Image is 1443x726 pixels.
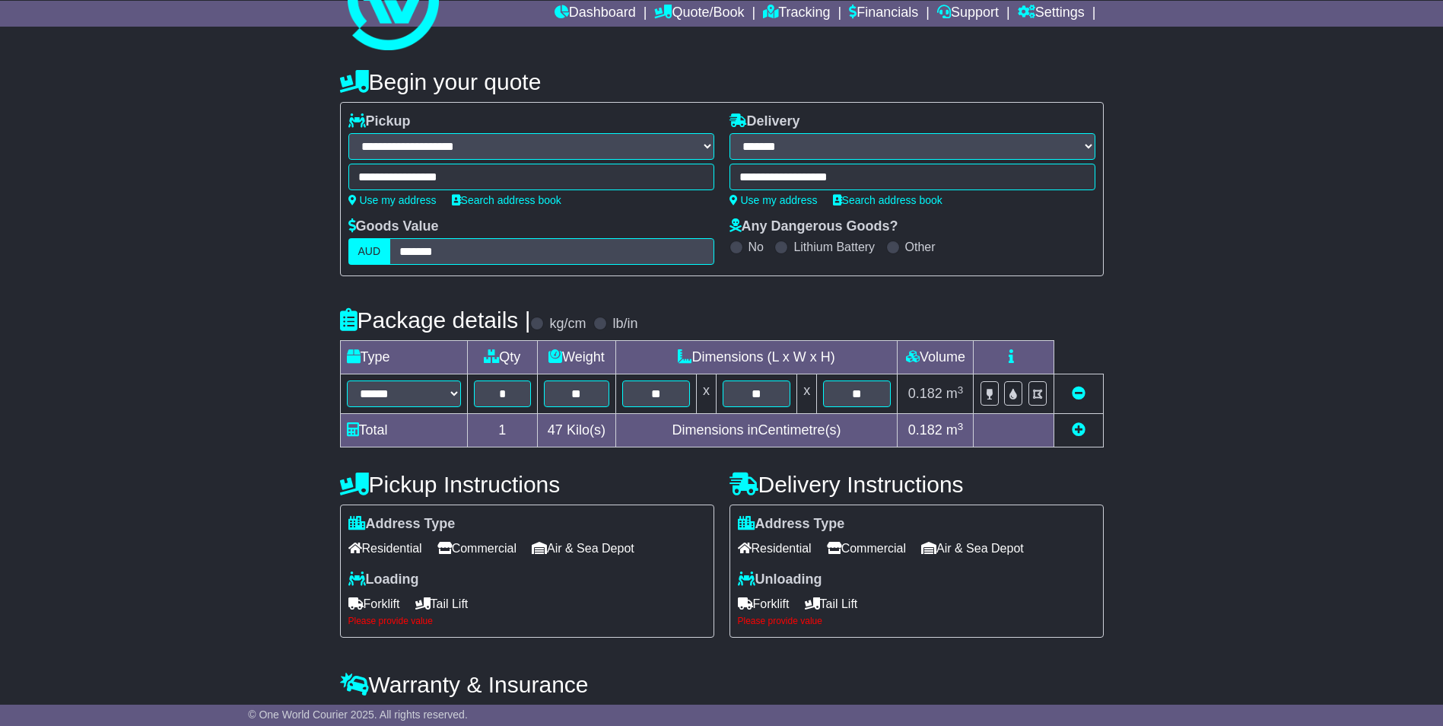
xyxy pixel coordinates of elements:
[908,386,942,401] span: 0.182
[340,672,1104,697] h4: Warranty & Insurance
[793,240,875,254] label: Lithium Battery
[738,516,845,533] label: Address Type
[908,422,942,438] span: 0.182
[898,341,974,374] td: Volume
[946,386,964,401] span: m
[538,341,616,374] td: Weight
[340,307,531,333] h4: Package details |
[248,708,468,721] span: © One World Courier 2025. All rights reserved.
[615,414,898,447] td: Dimensions in Centimetre(s)
[1072,386,1085,401] a: Remove this item
[467,341,538,374] td: Qty
[958,421,964,432] sup: 3
[921,537,1024,560] span: Air & Sea Depot
[532,537,634,560] span: Air & Sea Depot
[905,240,936,254] label: Other
[549,316,586,333] label: kg/cm
[615,341,898,374] td: Dimensions (L x W x H)
[827,537,906,560] span: Commercial
[348,537,422,560] span: Residential
[348,616,706,626] div: Please provide value
[738,592,790,616] span: Forklift
[729,218,898,235] label: Any Dangerous Goods?
[654,1,744,27] a: Quote/Book
[348,572,419,588] label: Loading
[833,194,942,206] a: Search address book
[696,374,716,414] td: x
[340,69,1104,94] h4: Begin your quote
[763,1,830,27] a: Tracking
[467,414,538,447] td: 1
[738,616,1095,626] div: Please provide value
[958,384,964,396] sup: 3
[340,472,714,497] h4: Pickup Instructions
[1072,422,1085,438] a: Add new item
[348,194,437,206] a: Use my address
[437,537,516,560] span: Commercial
[348,113,411,130] label: Pickup
[348,516,456,533] label: Address Type
[797,374,817,414] td: x
[946,422,964,438] span: m
[849,1,918,27] a: Financials
[340,414,467,447] td: Total
[415,592,469,616] span: Tail Lift
[548,422,563,438] span: 47
[348,218,439,235] label: Goods Value
[348,592,400,616] span: Forklift
[452,194,561,206] a: Search address book
[937,1,999,27] a: Support
[555,1,636,27] a: Dashboard
[1018,1,1085,27] a: Settings
[612,316,637,333] label: lb/in
[738,537,812,560] span: Residential
[340,341,467,374] td: Type
[538,414,616,447] td: Kilo(s)
[729,472,1104,497] h4: Delivery Instructions
[348,238,391,265] label: AUD
[738,572,822,588] label: Unloading
[729,194,818,206] a: Use my address
[805,592,858,616] span: Tail Lift
[749,240,764,254] label: No
[729,113,800,130] label: Delivery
